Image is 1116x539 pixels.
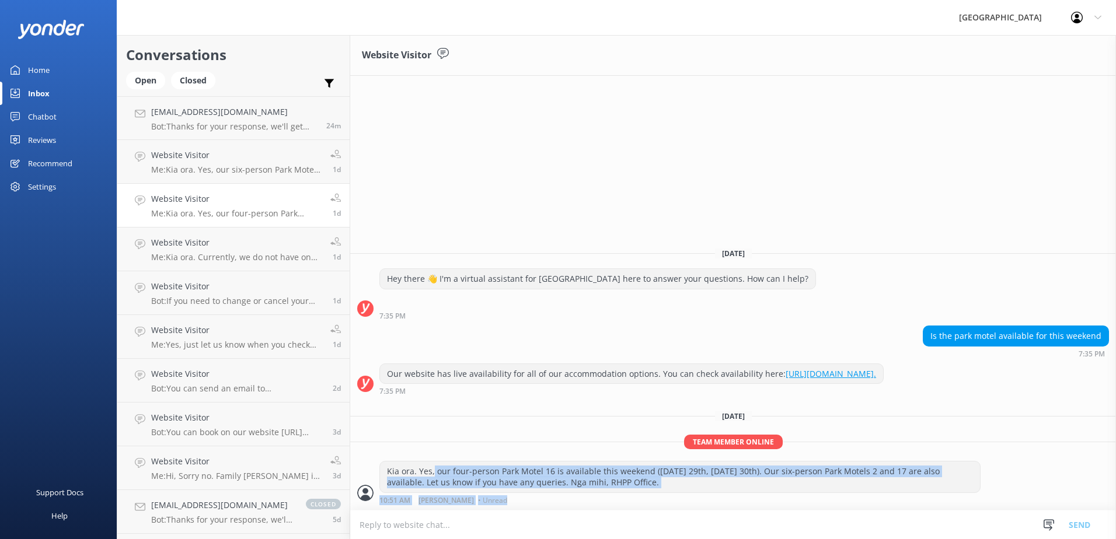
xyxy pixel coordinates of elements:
a: Website VisitorMe:Kia ora. Yes, our six-person Park Motels 2 and 17 are available this weekend ([... [117,140,350,184]
h4: [EMAIL_ADDRESS][DOMAIN_NAME] [151,499,294,512]
div: Support Docs [36,481,83,504]
a: Closed [171,73,221,86]
span: [DATE] [715,411,752,421]
span: Team member online [684,435,783,449]
h4: Website Visitor [151,324,322,337]
h4: [EMAIL_ADDRESS][DOMAIN_NAME] [151,106,318,118]
p: Bot: If you need to change or cancel your booking, please contact our friendly reception team by ... [151,296,324,306]
div: Inbox [28,82,50,105]
p: Me: Hi, Sorry no. Family [PERSON_NAME] is booked for this weekend. RHPP Office. [151,471,322,481]
a: Website VisitorMe:Kia ora. Currently, we do not have one single non-powered site that is availabl... [117,228,350,271]
span: Aug 28 2025 10:59am (UTC +12:00) Pacific/Auckland [326,121,341,131]
span: Aug 26 2025 09:43am (UTC +12:00) Pacific/Auckland [333,383,341,393]
p: Bot: You can book on our website [URL][DOMAIN_NAME] or call our friendly reception team on 07 825... [151,427,324,437]
h4: Website Visitor [151,455,322,468]
div: Hey there 👋 I'm a virtual assistant for [GEOGRAPHIC_DATA] here to answer your questions. How can ... [380,269,815,289]
a: Website VisitorBot:If you need to change or cancel your booking, please contact our friendly rece... [117,271,350,315]
div: Open [126,72,165,89]
div: Kia ora. Yes, our four-person Park Motel 16 is available this weekend ([DATE] 29th, [DATE] 30th).... [380,461,980,492]
a: Website VisitorMe:Yes, just let us know when you check in.1d [117,315,350,359]
a: Website VisitorBot:You can book on our website [URL][DOMAIN_NAME] or call our friendly reception ... [117,402,350,446]
strong: 7:35 PM [379,388,406,395]
h4: Website Visitor [151,149,322,162]
h4: Website Visitor [151,236,322,249]
span: Aug 27 2025 10:48am (UTC +12:00) Pacific/Auckland [333,252,341,262]
p: Me: Kia ora. Yes, our four-person Park Motel 16 is available this weekend ([DATE] 29th, [DATE] 30... [151,208,322,219]
p: Me: Yes, just let us know when you check in. [151,339,322,350]
h3: Website Visitor [362,48,431,63]
p: Bot: Thanks for your response, we'll get back to you as soon as we can during opening hours. [151,514,294,525]
p: Me: Kia ora. Yes, our six-person Park Motels 2 and 17 are available this weekend ([DATE] 29th, [D... [151,164,322,175]
span: [DATE] [715,249,752,258]
div: Aug 25 2025 07:35pm (UTC +12:00) Pacific/Auckland [379,387,884,395]
div: Aug 27 2025 10:51am (UTC +12:00) Pacific/Auckland [379,496,981,504]
span: Aug 24 2025 05:38pm (UTC +12:00) Pacific/Auckland [333,471,341,481]
span: Aug 24 2025 08:07pm (UTC +12:00) Pacific/Auckland [333,427,341,437]
h2: Conversations [126,44,341,66]
div: Settings [28,175,56,198]
span: Aug 27 2025 10:57am (UTC +12:00) Pacific/Auckland [333,164,341,174]
strong: 7:35 PM [1079,351,1105,358]
div: Chatbot [28,105,57,128]
div: Is the park motel available for this weekend [923,326,1108,346]
span: closed [306,499,341,509]
a: [EMAIL_ADDRESS][DOMAIN_NAME]Bot:Thanks for your response, we'll get back to you as soon as we can... [117,96,350,140]
p: Bot: You can send an email to [EMAIL_ADDRESS][DOMAIN_NAME]. [151,383,324,394]
p: Me: Kia ora. Currently, we do not have one single non-powered site that is available for the whol... [151,252,322,262]
span: Aug 27 2025 10:51am (UTC +12:00) Pacific/Auckland [333,208,341,218]
strong: 10:51 AM [379,497,410,504]
img: yonder-white-logo.png [18,20,85,39]
div: Aug 25 2025 07:35pm (UTC +12:00) Pacific/Auckland [923,349,1109,358]
span: Aug 26 2025 04:52pm (UTC +12:00) Pacific/Auckland [333,339,341,349]
h4: Website Visitor [151,280,324,293]
span: Aug 22 2025 05:39pm (UTC +12:00) Pacific/Auckland [333,514,341,524]
span: [PERSON_NAME] [418,497,474,504]
div: Reviews [28,128,56,152]
strong: 7:35 PM [379,313,406,320]
h4: Website Visitor [151,192,322,205]
span: Aug 26 2025 08:12pm (UTC +12:00) Pacific/Auckland [333,296,341,306]
a: [URL][DOMAIN_NAME]. [786,368,876,379]
div: Closed [171,72,215,89]
div: Recommend [28,152,72,175]
div: Our website has live availability for all of our accommodation options. You can check availabilit... [380,364,883,384]
a: Website VisitorBot:You can send an email to [EMAIL_ADDRESS][DOMAIN_NAME].2d [117,359,350,402]
p: Bot: Thanks for your response, we'll get back to you as soon as we can during opening hours. [151,121,318,132]
div: Home [28,58,50,82]
a: Open [126,73,171,86]
a: [EMAIL_ADDRESS][DOMAIN_NAME]Bot:Thanks for your response, we'll get back to you as soon as we can... [117,490,350,534]
div: Aug 25 2025 07:35pm (UTC +12:00) Pacific/Auckland [379,311,816,320]
div: Help [51,504,68,527]
a: Website VisitorMe:Hi, Sorry no. Family [PERSON_NAME] is booked for this weekend. RHPP Office.3d [117,446,350,490]
h4: Website Visitor [151,411,324,424]
span: • Unread [478,497,507,504]
h4: Website Visitor [151,367,324,380]
a: Website VisitorMe:Kia ora. Yes, our four-person Park Motel 16 is available this weekend ([DATE] 2... [117,184,350,228]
